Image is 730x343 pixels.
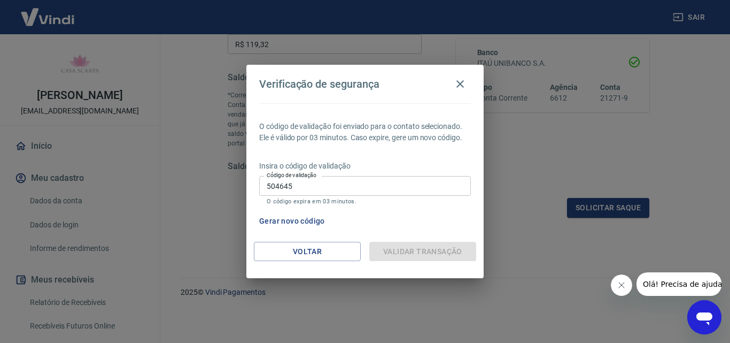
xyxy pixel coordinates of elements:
p: Insira o código de validação [259,161,471,172]
p: O código expira em 03 minutos. [267,198,463,205]
iframe: Fechar mensagem [611,275,632,296]
iframe: Botão para abrir a janela de mensagens [687,300,721,334]
span: Olá! Precisa de ajuda? [6,7,90,16]
p: O código de validação foi enviado para o contato selecionado. Ele é válido por 03 minutos. Caso e... [259,121,471,143]
h4: Verificação de segurança [259,78,379,90]
iframe: Mensagem da empresa [636,272,721,296]
button: Voltar [254,242,361,262]
label: Código de validação [267,171,316,179]
button: Gerar novo código [255,211,329,231]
